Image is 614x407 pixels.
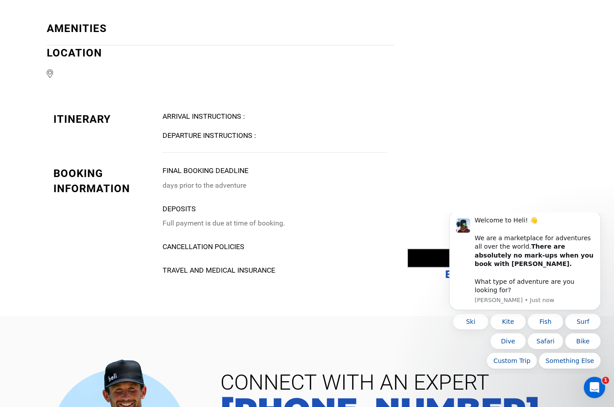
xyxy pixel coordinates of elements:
div: Departure Instructions : [162,131,387,141]
strong: Deposits [162,205,195,213]
iframe: Intercom live chat [584,377,605,398]
button: Quick reply: Kite [54,101,90,117]
span: CONNECT WITH AN EXPERT [214,372,601,393]
p: days prior to the adventure [162,181,387,191]
b: There are absolutely no mark-ups when you book with [PERSON_NAME]. [39,30,158,55]
div: LOCATION [47,45,394,81]
button: Quick reply: Bike [129,121,165,137]
img: Profile image for Carl [20,6,34,20]
button: Quick reply: Custom Trip [51,140,101,156]
a: EARN 5% CREDIT BY BOOKING ON HELI [407,255,568,296]
button: Quick reply: Surf [129,101,165,117]
div: Itinerary [53,112,156,127]
button: Quick reply: Dive [54,121,90,137]
div: Message content [39,4,158,82]
div: Welcome to Heli! 👋 We are a marketplace for adventures all over the world. What type of adventure... [39,4,158,82]
p: Full payment is due at time of booking. [162,218,387,229]
div: Arrival Instructions : [162,112,387,122]
button: Quick reply: Something Else [103,140,165,156]
div: Amenities [47,21,154,36]
div: BOOKING INFORMATION [53,166,156,197]
strong: Final booking deadline [162,166,248,175]
button: Quick reply: Ski [17,101,53,117]
p: BY BOOKING ON HELI [407,283,568,296]
button: Quick reply: Safari [92,121,127,137]
strong: Cancellation Policies [162,242,244,251]
iframe: Intercom notifications message [436,213,614,374]
div: Quick reply options [13,101,165,156]
p: Message from Carl, sent Just now [39,84,158,92]
span: 1 [602,377,609,384]
p: EARN 5% CREDIT [407,255,568,282]
strong: TRAVEL AND MEDICAL INSURANCE [162,266,275,274]
button: Quick reply: Fish [92,101,127,117]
